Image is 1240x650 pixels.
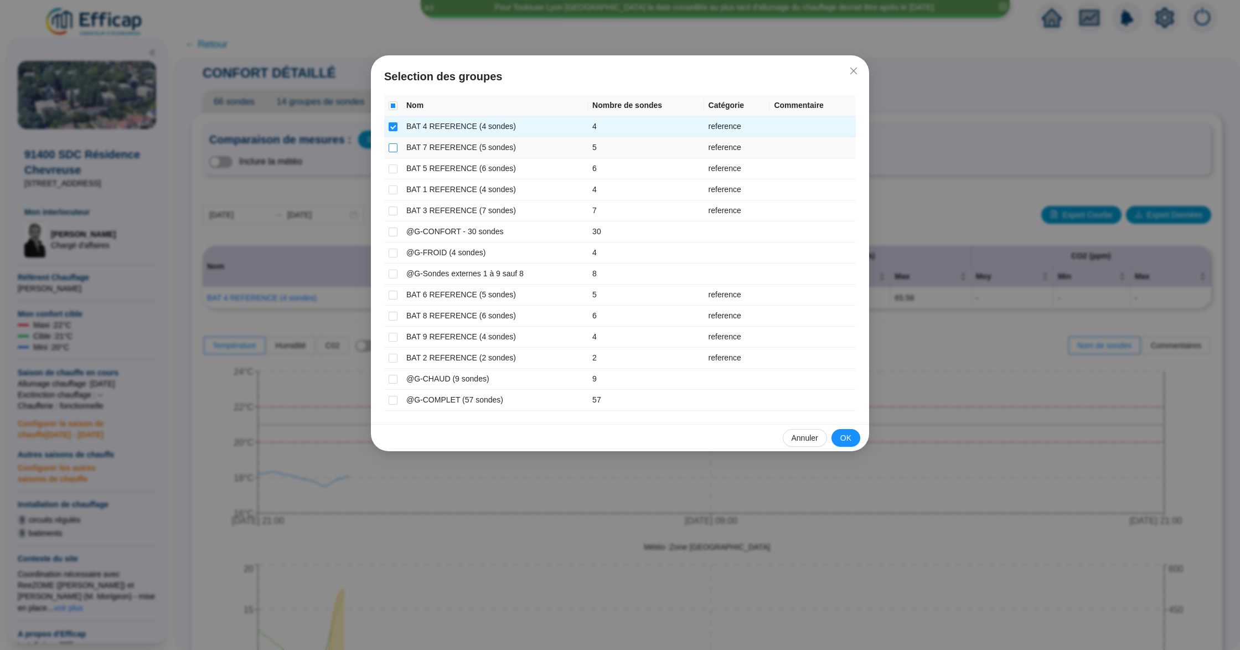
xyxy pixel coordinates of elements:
td: @G-Sondes externes 1 à 9 sauf 8 [402,264,588,285]
td: reference [704,327,770,348]
td: 6 [588,158,704,179]
span: OK [840,432,851,444]
td: @G-CHAUD (9 sondes) [402,369,588,390]
td: reference [704,158,770,179]
span: Annuler [792,432,818,444]
td: reference [704,285,770,306]
td: 57 [588,390,704,411]
td: 8 [588,264,704,285]
td: BAT 1 REFERENCE (4 sondes) [402,179,588,200]
button: Annuler [783,429,827,447]
td: BAT 6 REFERENCE (5 sondes) [402,285,588,306]
td: 4 [588,116,704,137]
td: reference [704,200,770,221]
td: 5 [588,285,704,306]
button: OK [831,429,860,447]
td: reference [704,137,770,158]
th: Nom [402,95,588,116]
td: BAT 3 REFERENCE (7 sondes) [402,200,588,221]
td: 4 [588,179,704,200]
th: Nombre de sondes [588,95,704,116]
td: BAT 2 REFERENCE (2 sondes) [402,348,588,369]
button: Close [845,62,862,80]
td: BAT 9 REFERENCE (4 sondes) [402,327,588,348]
td: BAT 5 REFERENCE (6 sondes) [402,158,588,179]
th: Catégorie [704,95,770,116]
td: 30 [588,221,704,243]
td: 4 [588,243,704,264]
td: reference [704,116,770,137]
td: @G-COMPLET (57 sondes) [402,390,588,411]
td: BAT 4 REFERENCE (4 sondes) [402,116,588,137]
td: BAT 7 REFERENCE (5 sondes) [402,137,588,158]
th: Commentaire [769,95,856,116]
td: reference [704,348,770,369]
td: 9 [588,369,704,390]
td: reference [704,306,770,327]
td: 7 [588,200,704,221]
td: BAT 8 REFERENCE (6 sondes) [402,306,588,327]
td: @G-FROID (4 sondes) [402,243,588,264]
td: 5 [588,137,704,158]
span: Fermer [845,66,862,75]
td: reference [704,179,770,200]
span: Selection des groupes [384,69,856,84]
span: close [849,66,858,75]
td: 4 [588,327,704,348]
td: 6 [588,306,704,327]
td: @G-CONFORT - 30 sondes [402,221,588,243]
td: 2 [588,348,704,369]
